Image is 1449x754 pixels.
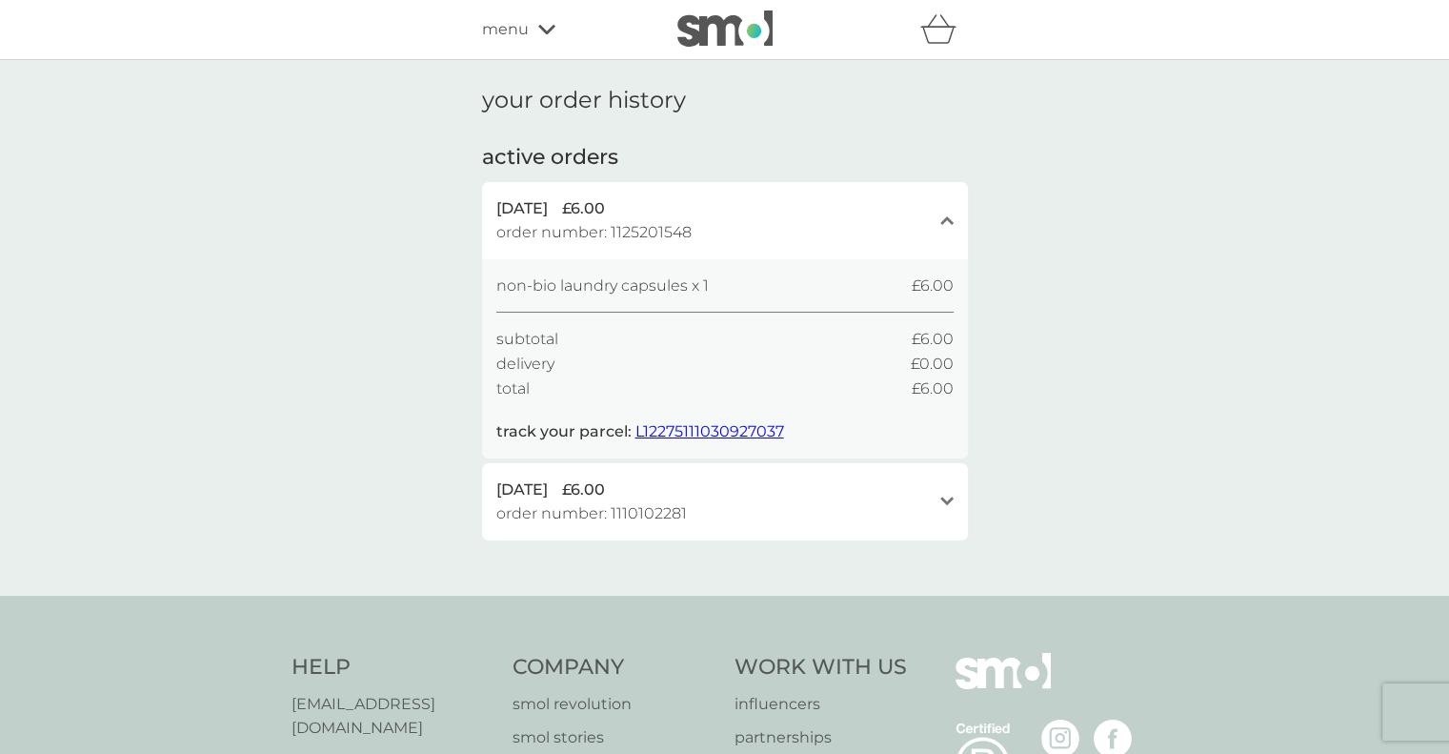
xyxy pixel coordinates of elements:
span: [DATE] [496,196,548,221]
span: order number: 1125201548 [496,220,692,245]
span: subtotal [496,327,558,352]
a: [EMAIL_ADDRESS][DOMAIN_NAME] [292,692,494,741]
p: track your parcel: [496,419,784,444]
a: L12275111030927037 [635,422,784,440]
a: influencers [735,692,907,717]
span: delivery [496,352,554,377]
h1: your order history [482,87,686,114]
a: smol revolution [513,692,715,717]
span: £6.00 [912,327,954,352]
img: smol [677,10,773,47]
span: total [496,377,530,401]
span: [DATE] [496,478,548,502]
span: £6.00 [912,274,954,298]
a: partnerships [735,725,907,750]
a: smol stories [513,725,715,750]
span: non-bio laundry capsules x 1 [496,274,709,298]
h4: Help [292,653,494,683]
span: order number: 1110102281 [496,501,687,526]
h4: Company [513,653,715,683]
span: menu [482,17,529,42]
img: smol [956,653,1051,718]
span: £6.00 [562,478,605,502]
span: £6.00 [562,196,605,221]
div: basket [920,10,968,49]
h4: Work With Us [735,653,907,683]
span: £0.00 [911,352,954,377]
h2: active orders [482,143,618,173]
span: £6.00 [912,377,954,401]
